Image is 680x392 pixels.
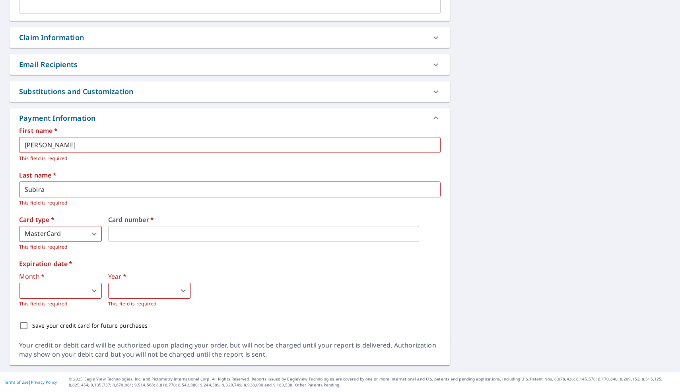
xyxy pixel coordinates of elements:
[108,226,419,242] iframe: secure payment field
[19,172,441,178] label: Last name
[19,283,102,299] div: ​
[108,216,441,223] label: Card number
[19,154,435,162] p: This field is required
[4,379,29,385] a: Terms of Use
[19,300,102,308] p: This field is required
[19,341,441,359] div: Your credit or debit card will be authorized upon placing your order, but will not be charged unt...
[108,273,191,280] label: Year
[10,27,450,48] div: Claim Information
[10,108,450,127] div: Payment Information
[108,283,191,299] div: ​
[31,379,57,385] a: Privacy Policy
[4,380,57,384] p: |
[19,261,441,267] label: Expiration date
[19,216,102,223] label: Card type
[10,54,450,75] div: Email Recipients
[10,81,450,102] div: Substitutions and Customization
[19,273,102,280] label: Month
[19,86,133,97] div: Substitutions and Customization
[19,59,78,70] div: Email Recipients
[19,243,102,251] p: This field is required
[19,127,441,134] label: First name
[69,376,676,388] p: © 2025 Eagle View Technologies, Inc. and Pictometry International Corp. All Rights Reserved. Repo...
[108,300,191,308] p: This field is required
[19,226,102,242] div: MasterCard
[19,113,99,124] div: Payment Information
[19,199,435,207] p: This field is required
[32,321,148,330] p: Save your credit card for future purchases
[19,32,84,43] div: Claim Information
